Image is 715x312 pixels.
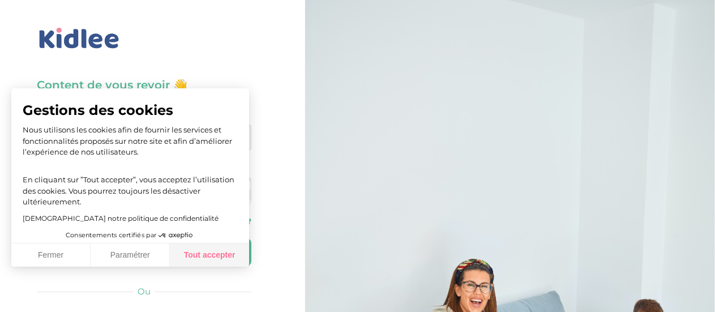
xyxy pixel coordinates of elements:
[138,286,151,297] span: Ou
[23,214,219,223] a: [DEMOGRAPHIC_DATA] notre politique de confidentialité
[37,77,251,93] h3: Content de vous revoir 👋
[91,243,170,267] button: Paramétrer
[170,243,249,267] button: Tout accepter
[37,25,122,52] img: logo_kidlee_bleu
[23,125,238,158] p: Nous utilisons les cookies afin de fournir les services et fonctionnalités proposés sur notre sit...
[23,164,238,208] p: En cliquant sur ”Tout accepter”, vous acceptez l’utilisation des cookies. Vous pourrez toujours l...
[60,228,200,243] button: Consentements certifiés par
[23,102,238,119] span: Gestions des cookies
[66,232,156,238] span: Consentements certifiés par
[159,219,192,253] svg: Axeptio
[11,243,91,267] button: Fermer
